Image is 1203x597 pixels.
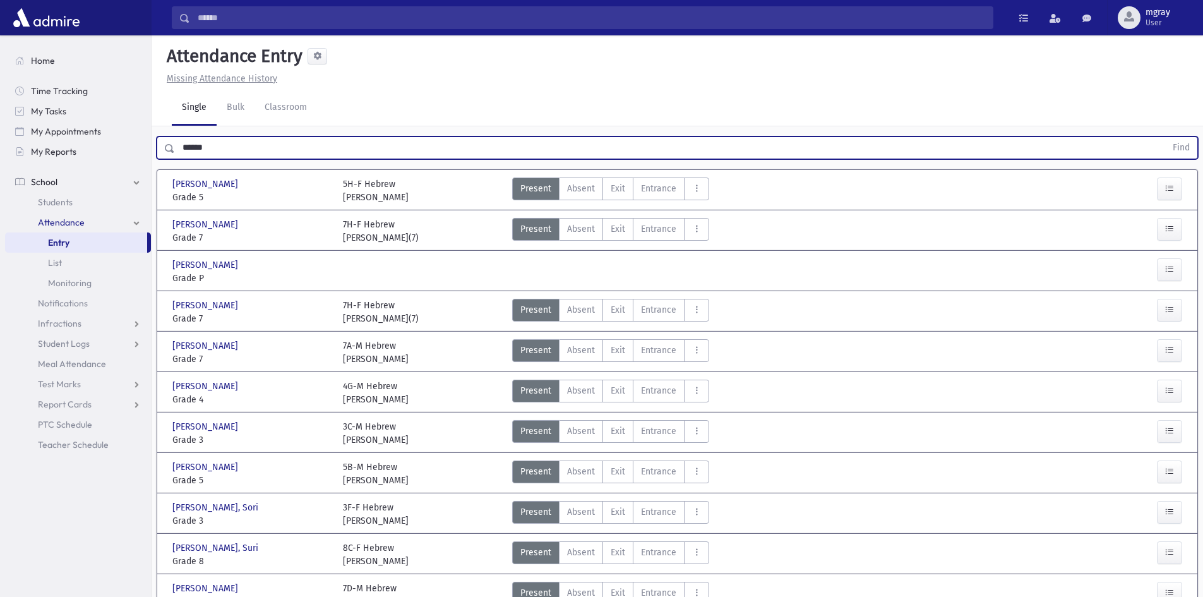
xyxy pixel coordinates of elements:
span: Absent [567,222,595,236]
a: Single [172,90,217,126]
span: mgray [1146,8,1170,18]
a: Monitoring [5,273,151,293]
div: AttTypes [512,339,709,366]
span: User [1146,18,1170,28]
div: 5H-F Hebrew [PERSON_NAME] [343,178,409,204]
span: Exit [611,384,625,397]
div: 7H-F Hebrew [PERSON_NAME](7) [343,218,419,244]
div: 5B-M Hebrew [PERSON_NAME] [343,461,409,487]
span: Entrance [641,222,676,236]
span: Grade 4 [172,393,330,406]
span: [PERSON_NAME] [172,380,241,393]
span: Grade 3 [172,514,330,528]
a: School [5,172,151,192]
div: 3F-F Hebrew [PERSON_NAME] [343,501,409,528]
div: AttTypes [512,178,709,204]
a: Student Logs [5,334,151,354]
a: My Appointments [5,121,151,142]
a: PTC Schedule [5,414,151,435]
h5: Attendance Entry [162,45,302,67]
span: Home [31,55,55,66]
a: Attendance [5,212,151,232]
span: Entrance [641,303,676,317]
span: Present [520,344,551,357]
a: My Reports [5,142,151,162]
span: Absent [567,465,595,478]
span: Exit [611,465,625,478]
span: Absent [567,182,595,195]
a: Missing Attendance History [162,73,277,84]
span: [PERSON_NAME] [172,299,241,312]
a: List [5,253,151,273]
span: Grade 7 [172,312,330,325]
span: Grade 8 [172,555,330,568]
a: Notifications [5,293,151,313]
span: [PERSON_NAME], Suri [172,541,261,555]
span: Grade 5 [172,191,330,204]
div: AttTypes [512,461,709,487]
a: Teacher Schedule [5,435,151,455]
a: Classroom [254,90,317,126]
span: [PERSON_NAME] [172,218,241,231]
span: My Reports [31,146,76,157]
span: Students [38,196,73,208]
span: Present [520,182,551,195]
span: Present [520,222,551,236]
span: Exit [611,222,625,236]
span: Exit [611,303,625,317]
span: [PERSON_NAME] [172,420,241,433]
span: Exit [611,182,625,195]
span: Absent [567,505,595,519]
span: [PERSON_NAME] [172,582,241,595]
span: Absent [567,344,595,357]
span: Present [520,465,551,478]
span: Exit [611,505,625,519]
a: Infractions [5,313,151,334]
div: AttTypes [512,541,709,568]
a: My Tasks [5,101,151,121]
div: AttTypes [512,420,709,447]
span: My Appointments [31,126,101,137]
a: Meal Attendance [5,354,151,374]
span: Teacher Schedule [38,439,109,450]
span: Meal Attendance [38,358,106,370]
span: Entrance [641,505,676,519]
span: Exit [611,546,625,559]
span: [PERSON_NAME] [172,461,241,474]
span: Entrance [641,384,676,397]
span: Grade P [172,272,330,285]
span: Entrance [641,546,676,559]
div: 8C-F Hebrew [PERSON_NAME] [343,541,409,568]
span: Present [520,384,551,397]
div: AttTypes [512,380,709,406]
span: Grade 3 [172,433,330,447]
span: Absent [567,303,595,317]
span: Absent [567,384,595,397]
span: Present [520,425,551,438]
span: Entrance [641,465,676,478]
span: [PERSON_NAME] [172,178,241,191]
a: Entry [5,232,147,253]
a: Test Marks [5,374,151,394]
a: Home [5,51,151,71]
span: Entry [48,237,69,248]
a: Bulk [217,90,254,126]
div: AttTypes [512,501,709,528]
span: Entrance [641,425,676,438]
span: Exit [611,425,625,438]
a: Students [5,192,151,212]
span: [PERSON_NAME] [172,258,241,272]
span: Notifications [38,298,88,309]
img: AdmirePro [10,5,83,30]
span: Absent [567,546,595,559]
span: Student Logs [38,338,90,349]
span: [PERSON_NAME] [172,339,241,353]
span: [PERSON_NAME], Sori [172,501,261,514]
span: Time Tracking [31,85,88,97]
span: List [48,257,62,268]
span: My Tasks [31,106,66,117]
div: 4G-M Hebrew [PERSON_NAME] [343,380,409,406]
span: Infractions [38,318,81,329]
a: Report Cards [5,394,151,414]
span: Grade 5 [172,474,330,487]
